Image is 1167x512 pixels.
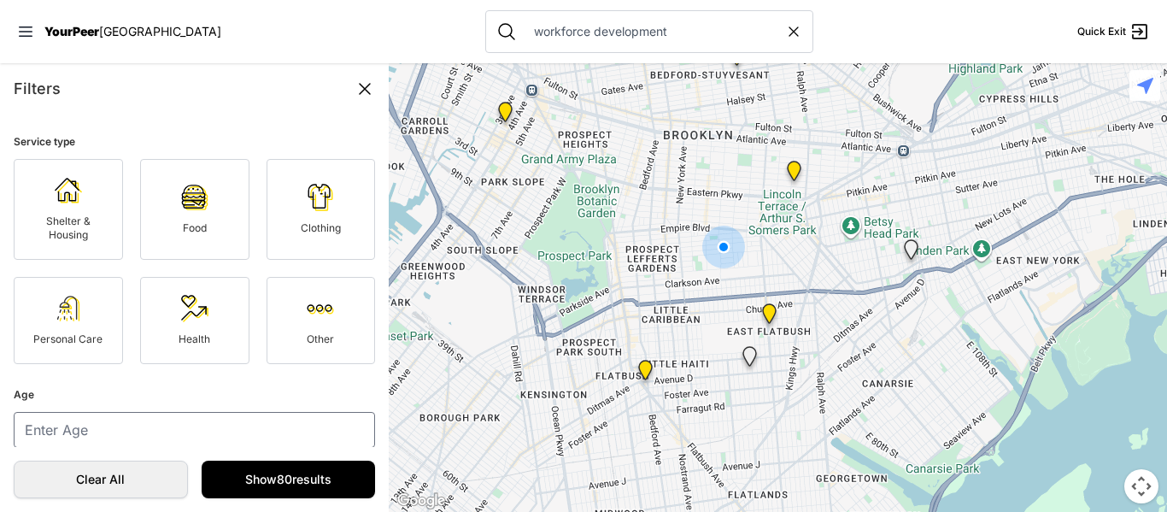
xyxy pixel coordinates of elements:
[1077,21,1150,42] a: Quick Exit
[179,333,210,345] span: Health
[14,79,61,97] span: Filters
[393,490,449,512] img: Google
[140,277,249,364] a: Health
[307,333,334,345] span: Other
[1077,25,1126,38] span: Quick Exit
[759,303,780,331] div: Community Outreach Office
[14,135,75,148] span: Service type
[524,23,785,40] input: Search
[44,26,221,37] a: YourPeer[GEOGRAPHIC_DATA]
[726,45,748,73] div: University Center for Academic and Workforce Development (UCAWD), Dr. Betty Shabazz Computer (BSC...
[46,215,91,241] span: Shelter & Housing
[14,412,375,448] input: Enter Age
[14,159,123,260] a: Shelter & Housing
[267,277,376,364] a: Other
[183,221,207,234] span: Food
[267,159,376,260] a: Clothing
[635,360,656,387] div: Brooklyn YAS (LGBTQIA2S+ Accept Program)
[140,159,249,260] a: Food
[393,490,449,512] a: Open this area in Google Maps (opens a new window)
[702,226,745,268] div: You are here!
[32,471,170,488] span: Clear All
[14,461,188,498] a: Clear All
[301,221,341,234] span: Clothing
[14,277,123,364] a: Personal Care
[1124,469,1158,503] button: Map camera controls
[202,461,376,498] a: Show80results
[783,161,805,188] div: University Center for Academic and Workforce Development (UCAWD), St. John’s Place (SJP) Family C...
[14,388,34,401] span: Age
[33,333,103,345] span: Personal Care
[44,24,99,38] span: YourPeer
[99,24,221,38] span: [GEOGRAPHIC_DATA]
